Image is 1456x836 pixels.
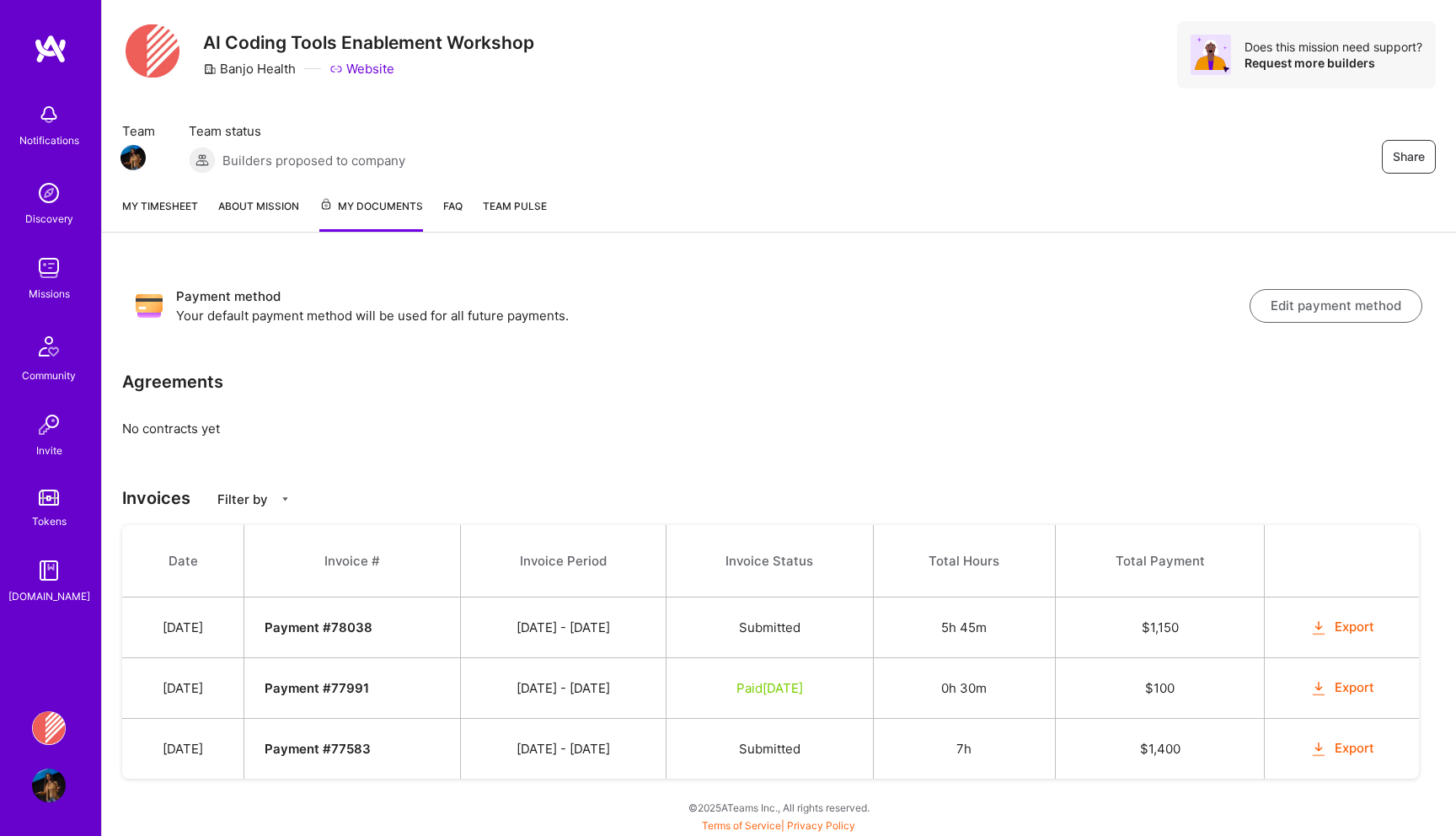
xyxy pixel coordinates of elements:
div: Notifications [19,131,79,149]
p: Filter by [217,490,268,508]
td: [DATE] - [DATE] [461,719,666,780]
img: User Avatar [32,769,66,802]
a: Team Member Avatar [122,143,144,172]
a: My Documents [319,197,423,232]
td: 0h 30m [873,658,1055,719]
span: Submitted [739,741,800,757]
span: My Documents [319,197,423,216]
button: Share [1382,140,1436,174]
span: | [702,819,855,832]
button: Export [1309,618,1375,637]
div: Banjo Health [203,60,296,78]
strong: Payment # 78038 [265,619,372,635]
img: tokens [39,490,59,506]
img: logo [34,34,67,64]
td: 7h [873,719,1055,780]
td: $ 1,400 [1055,719,1264,780]
td: 5h 45m [873,598,1055,658]
div: Invite [36,442,62,459]
div: [DOMAIN_NAME] [8,587,90,605]
td: [DATE] [122,598,244,658]
div: Does this mission need support? [1245,39,1422,55]
img: Community [29,326,69,367]
td: $ 100 [1055,658,1264,719]
a: About Mission [218,197,299,232]
a: Website [329,60,394,78]
a: Terms of Service [702,819,781,832]
h3: Invoices [122,488,1436,508]
img: Avatar [1191,35,1231,75]
span: Team [122,122,155,140]
img: Company Logo [125,21,180,82]
th: Total Payment [1055,525,1264,598]
i: icon OrangeDownload [1309,740,1329,759]
a: User Avatar [28,769,70,802]
button: Edit payment method [1250,289,1422,323]
span: Submitted [739,619,800,635]
a: Privacy Policy [787,819,855,832]
td: [DATE] [122,719,244,780]
a: FAQ [443,197,463,232]
strong: Payment # 77991 [265,680,369,696]
div: Missions [29,285,70,303]
div: Discovery [25,210,73,228]
th: Invoice Status [666,525,873,598]
a: My timesheet [122,197,198,232]
div: Community [22,367,76,384]
div: Tokens [32,512,67,530]
i: icon CaretDown [280,494,291,505]
th: Invoice # [244,525,461,598]
span: Paid [DATE] [736,680,803,696]
div: Request more builders [1245,55,1422,71]
i: icon OrangeDownload [1309,619,1329,638]
i: icon OrangeDownload [1309,679,1329,699]
img: bell [32,98,66,131]
img: guide book [32,554,66,587]
th: Total Hours [873,525,1055,598]
th: Invoice Period [461,525,666,598]
img: Team Member Avatar [120,145,146,170]
i: icon CompanyGray [203,62,217,76]
div: © 2025 ATeams Inc., All rights reserved. [101,786,1456,828]
a: Banjo Health: AI Coding Tools Enablement Workshop [28,711,70,745]
h3: Agreements [122,372,223,392]
button: Export [1309,739,1375,758]
th: Date [122,525,244,598]
img: Banjo Health: AI Coding Tools Enablement Workshop [32,711,66,745]
td: [DATE] - [DATE] [461,598,666,658]
span: Team Pulse [483,200,547,212]
p: Your default payment method will be used for all future payments. [176,307,1250,324]
span: Share [1393,148,1425,165]
td: $ 1,150 [1055,598,1264,658]
img: Builders proposed to company [189,147,216,174]
img: Invite [32,408,66,442]
a: Team Pulse [483,197,547,232]
h3: AI Coding Tools Enablement Workshop [203,32,534,53]
span: Builders proposed to company [222,152,405,169]
img: discovery [32,176,66,210]
img: Payment method [136,292,163,319]
td: [DATE] [122,658,244,719]
h3: Payment method [176,287,1250,307]
img: teamwork [32,251,66,285]
strong: Payment # 77583 [265,741,371,757]
button: Export [1309,678,1375,698]
span: Team status [189,122,405,140]
td: [DATE] - [DATE] [461,658,666,719]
